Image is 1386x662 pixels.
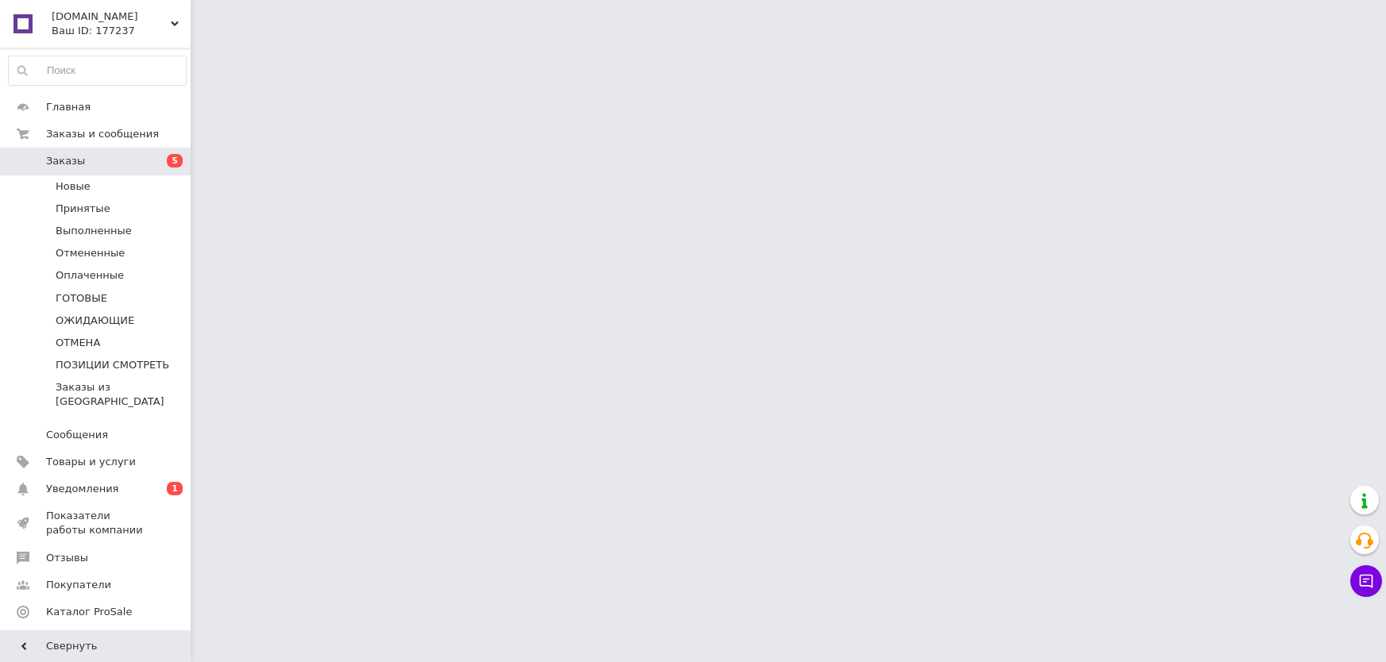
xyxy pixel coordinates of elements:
span: Товары и услуги [46,455,136,469]
span: 5 [167,154,183,167]
input: Поиск [9,56,186,85]
span: Сообщения [46,428,108,442]
span: ГОТОВЫЕ [56,291,107,306]
span: Покупатели [46,578,111,592]
span: Принятые [56,202,110,216]
span: ОЖИДАЮЩИЕ [56,314,134,328]
span: 1 [167,482,183,495]
span: Показатели работы компании [46,509,147,537]
span: Отзывы [46,551,88,565]
span: Уведомления [46,482,118,496]
button: Чат с покупателем [1350,565,1382,597]
span: Заказы и сообщения [46,127,159,141]
span: Выполненные [56,224,132,238]
span: Главная [46,100,91,114]
span: Каталог ProSale [46,605,132,619]
div: Ваш ID: 177237 [52,24,191,38]
span: ОТМЕНА [56,336,100,350]
span: Отмененные [56,246,125,260]
span: URANCLUB.COM.UA [52,10,171,24]
span: Оплаченные [56,268,124,283]
span: ПОЗИЦИИ СМОТРЕТЬ [56,358,169,372]
span: Заказы [46,154,85,168]
span: Заказы из [GEOGRAPHIC_DATA] [56,380,185,409]
span: Новые [56,179,91,194]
